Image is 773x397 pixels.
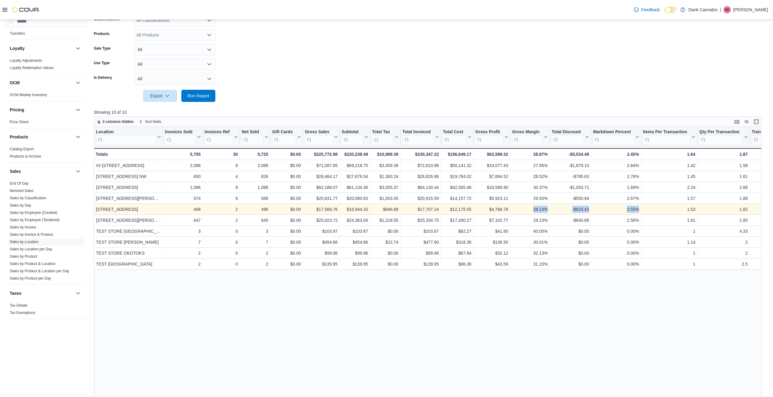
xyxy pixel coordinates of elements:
[372,239,398,246] div: $22.74
[96,129,156,135] div: Location
[402,239,439,246] div: $477.60
[10,80,73,86] button: OCM
[10,276,51,280] a: Sales by Product per Day
[593,129,634,145] div: Markdown Percent
[341,173,368,180] div: $27,678.54
[94,61,110,65] label: Use Type
[74,290,82,297] button: Taxes
[305,228,338,235] div: $103.87
[552,239,589,246] div: $0.00
[10,147,34,151] a: Catalog Export
[204,228,238,235] div: 0
[475,151,508,158] div: $63,589.32
[10,154,41,159] span: Products to Archive
[753,118,760,125] button: Enter fullscreen
[165,151,200,158] div: 5,755
[207,33,212,37] button: Open list of options
[94,75,112,80] label: Is Delivery
[272,217,301,224] div: $0.00
[402,195,439,202] div: $20,915.59
[103,119,134,124] span: 2 columns hidden
[699,129,743,145] div: Qty Per Transaction
[10,45,25,51] h3: Loyalty
[402,184,439,191] div: $64,130.44
[552,217,589,224] div: -$640.68
[204,184,238,191] div: 8
[305,195,338,202] div: $20,631.77
[10,303,28,308] a: Tax Details
[10,210,57,215] span: Sales by Employee (Created)
[204,129,233,135] div: Invoices Ref
[10,134,28,140] h3: Products
[74,133,82,141] button: Products
[5,118,87,128] div: Pricing
[512,129,543,145] div: Gross Margin
[643,184,696,191] div: 2.24
[272,206,301,213] div: $0.00
[512,239,548,246] div: 30.01%
[733,118,741,125] button: Keyboard shortcuts
[242,129,268,145] button: Net Sold
[204,162,238,169] div: 8
[5,91,87,101] div: OCM
[372,162,398,169] div: $3,459.36
[165,162,200,169] div: 2,096
[272,129,296,145] div: Gift Card Sales
[10,181,29,186] a: End Of Day
[204,151,238,158] div: 30
[512,184,548,191] div: 30.37%
[10,254,37,259] a: Sales by Product
[204,206,238,213] div: 2
[593,206,639,213] div: 3.55%
[593,162,639,169] div: 2.64%
[242,217,268,224] div: 645
[305,239,338,246] div: $454.86
[475,173,508,180] div: $7,894.52
[165,249,200,257] div: 2
[10,239,39,244] span: Sales by Location
[593,249,639,257] div: 0.00%
[10,107,24,113] h3: Pricing
[443,249,471,257] div: $67.84
[10,232,53,237] a: Sales by Invoice & Product
[272,228,301,235] div: $0.00
[643,129,696,145] button: Items Per Transaction
[10,203,31,207] a: Sales by Day
[699,195,747,202] div: 1.88
[181,90,215,102] button: Run Report
[165,129,196,135] div: Invoices Sold
[10,80,20,86] h3: OCM
[552,129,589,145] button: Total Discount
[552,184,589,191] div: -$1,053.71
[593,129,634,135] div: Markdown Percent
[10,290,73,296] button: Taxes
[402,129,434,135] div: Total Invoiced
[593,129,639,145] button: Markdown Percent
[242,129,263,145] div: Net Sold
[443,129,466,145] div: Total Cost
[341,162,368,169] div: $69,218.75
[402,173,439,180] div: $28,826.86
[341,206,368,213] div: $16,944.33
[341,129,368,145] button: Subtotal
[372,151,398,158] div: $10,989.39
[552,249,589,257] div: $0.00
[643,151,696,158] div: 1.64
[402,129,434,145] div: Total Invoiced
[593,195,639,202] div: 2.67%
[443,206,471,213] div: $12,175.55
[512,195,548,202] div: 29.50%
[512,249,548,257] div: 32.13%
[10,189,34,193] a: Itemized Sales
[699,173,747,180] div: 1.61
[10,196,46,200] span: Sales by Classification
[305,217,338,224] div: $25,023.72
[242,228,268,235] div: 3
[10,134,73,140] button: Products
[593,184,639,191] div: 1.69%
[272,173,301,180] div: $0.00
[402,206,439,213] div: $17,707.24
[272,162,301,169] div: $0.00
[165,129,200,145] button: Invoices Sold
[145,119,161,124] span: Sort fields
